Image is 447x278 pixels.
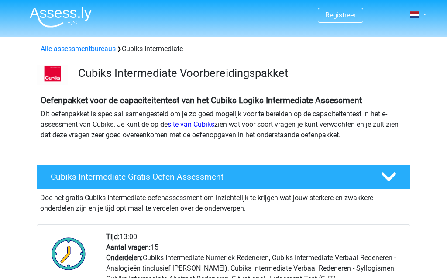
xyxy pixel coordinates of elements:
[41,109,406,140] p: Dit oefenpakket is speciaal samengesteld om je zo goed mogelijk voor te bereiden op de capaciteit...
[37,65,68,85] img: logo-cubiks-300x193.png
[78,66,403,80] h3: Cubiks Intermediate Voorbereidingspakket
[51,172,367,182] h4: Cubiks Intermediate Gratis Oefen Assessment
[41,45,116,53] a: Alle assessmentbureaus
[47,232,91,275] img: Klok
[41,95,362,105] b: Oefenpakket voor de capaciteitentest van het Cubiks Logiks Intermediate Assessment
[106,243,151,251] b: Aantal vragen:
[33,165,414,189] a: Cubiks Intermediate Gratis Oefen Assessment
[37,189,410,214] div: Doe het gratis Cubiks Intermediate oefenassessment om inzichtelijk te krijgen wat jouw sterkere e...
[37,44,410,54] div: Cubiks Intermediate
[106,233,120,241] b: Tijd:
[168,120,214,129] a: site van Cubiks
[30,7,92,28] img: Assessly
[325,11,356,19] a: Registreer
[106,254,143,262] b: Onderdelen:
